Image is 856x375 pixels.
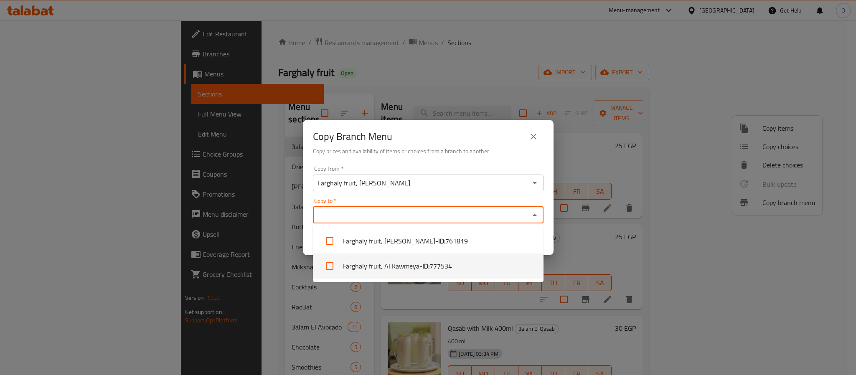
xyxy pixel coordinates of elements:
[313,253,544,279] li: Farghaly fruit, Al Kawmeya
[523,127,544,147] button: close
[529,209,541,221] button: Close
[435,236,445,246] b: - ID:
[419,261,429,271] b: - ID:
[445,236,468,246] span: 761819
[313,130,392,143] h2: Copy Branch Menu
[429,261,452,271] span: 777534
[313,147,544,156] h6: Copy prices and availability of items or choices from a branch to another
[313,228,544,253] li: Farghaly fruit, [PERSON_NAME]
[529,177,541,189] button: Open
